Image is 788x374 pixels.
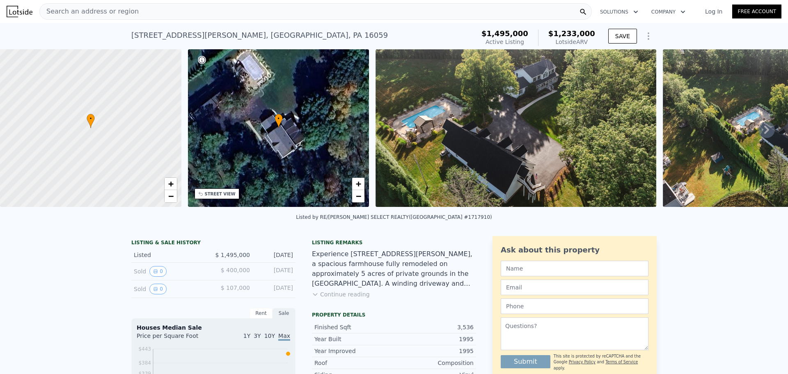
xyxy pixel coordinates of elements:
[278,333,290,341] span: Max
[312,239,476,246] div: Listing remarks
[134,251,207,259] div: Listed
[608,29,637,44] button: SAVE
[394,335,474,343] div: 1995
[352,178,364,190] a: Zoom in
[131,239,295,248] div: LISTING & SALE HISTORY
[695,7,732,16] a: Log In
[165,190,177,202] a: Zoom out
[149,284,167,294] button: View historical data
[168,179,173,189] span: +
[548,29,595,38] span: $1,233,000
[137,324,290,332] div: Houses Median Sale
[605,360,638,364] a: Terms of Service
[250,308,273,319] div: Rent
[640,28,657,44] button: Show Options
[221,285,250,291] span: $ 107,000
[376,49,656,207] img: Sale: 167557912 Parcel: 87565485
[312,290,370,298] button: Continue reading
[356,191,361,201] span: −
[215,252,250,258] span: $ 1,495,000
[149,266,167,277] button: View historical data
[7,6,32,17] img: Lotside
[548,38,595,46] div: Lotside ARV
[569,360,596,364] a: Privacy Policy
[264,333,275,339] span: 10Y
[275,114,283,128] div: •
[138,360,151,366] tspan: $384
[165,178,177,190] a: Zoom in
[352,190,364,202] a: Zoom out
[275,115,283,122] span: •
[645,5,692,19] button: Company
[257,266,293,277] div: [DATE]
[87,115,95,122] span: •
[314,347,394,355] div: Year Improved
[314,359,394,367] div: Roof
[87,114,95,128] div: •
[394,323,474,331] div: 3,536
[168,191,173,201] span: −
[732,5,781,18] a: Free Account
[501,280,648,295] input: Email
[134,266,207,277] div: Sold
[394,347,474,355] div: 1995
[257,284,293,294] div: [DATE]
[137,332,213,345] div: Price per Square Foot
[394,359,474,367] div: Composition
[296,214,492,220] div: Listed by RE/[PERSON_NAME] SELECT REALTY ([GEOGRAPHIC_DATA] #1717910)
[243,333,250,339] span: 1Y
[273,308,295,319] div: Sale
[314,335,394,343] div: Year Built
[501,244,648,256] div: Ask about this property
[257,251,293,259] div: [DATE]
[40,7,139,16] span: Search an address or region
[134,284,207,294] div: Sold
[554,353,648,371] div: This site is protected by reCAPTCHA and the Google and apply.
[486,39,524,45] span: Active Listing
[205,191,236,197] div: STREET VIEW
[312,312,476,318] div: Property details
[314,323,394,331] div: Finished Sqft
[356,179,361,189] span: +
[593,5,645,19] button: Solutions
[481,29,528,38] span: $1,495,000
[138,346,151,352] tspan: $443
[312,249,476,289] div: Experience [STREET_ADDRESS][PERSON_NAME], a spacious farmhouse fully remodeled on approximately 5...
[501,355,550,368] button: Submit
[501,261,648,276] input: Name
[221,267,250,273] span: $ 400,000
[131,30,388,41] div: [STREET_ADDRESS][PERSON_NAME] , [GEOGRAPHIC_DATA] , PA 16059
[254,333,261,339] span: 3Y
[501,298,648,314] input: Phone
